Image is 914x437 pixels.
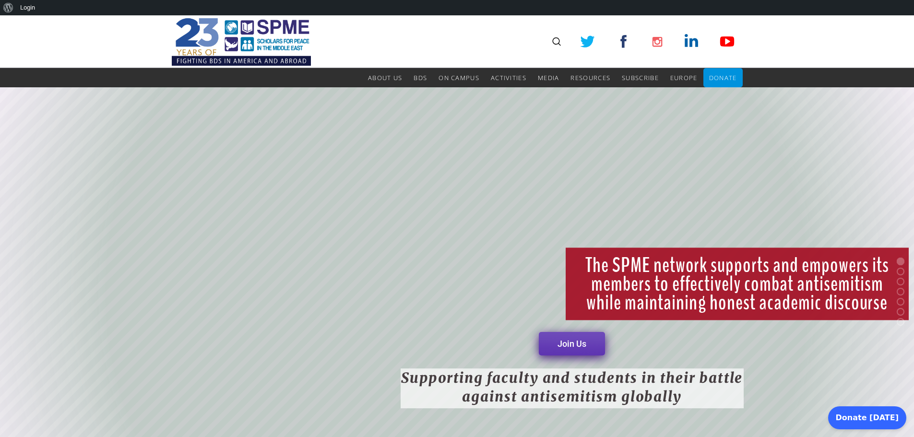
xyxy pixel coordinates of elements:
span: Activities [491,73,526,82]
a: Donate [709,68,737,87]
span: Donate [709,73,737,82]
span: On Campus [439,73,479,82]
a: Media [538,68,559,87]
span: Resources [570,73,610,82]
span: Europe [670,73,698,82]
a: Subscribe [622,68,659,87]
span: Subscribe [622,73,659,82]
a: About Us [368,68,402,87]
span: BDS [414,73,427,82]
a: Resources [570,68,610,87]
a: BDS [414,68,427,87]
span: About Us [368,73,402,82]
a: Europe [670,68,698,87]
span: Media [538,73,559,82]
a: On Campus [439,68,479,87]
img: SPME [172,15,311,68]
rs-layer: Supporting faculty and students in their battle against antisemitism globally [401,368,744,408]
a: Activities [491,68,526,87]
rs-layer: The SPME network supports and empowers its members to effectively combat antisemitism while maint... [566,248,909,320]
a: Join Us [539,332,605,355]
